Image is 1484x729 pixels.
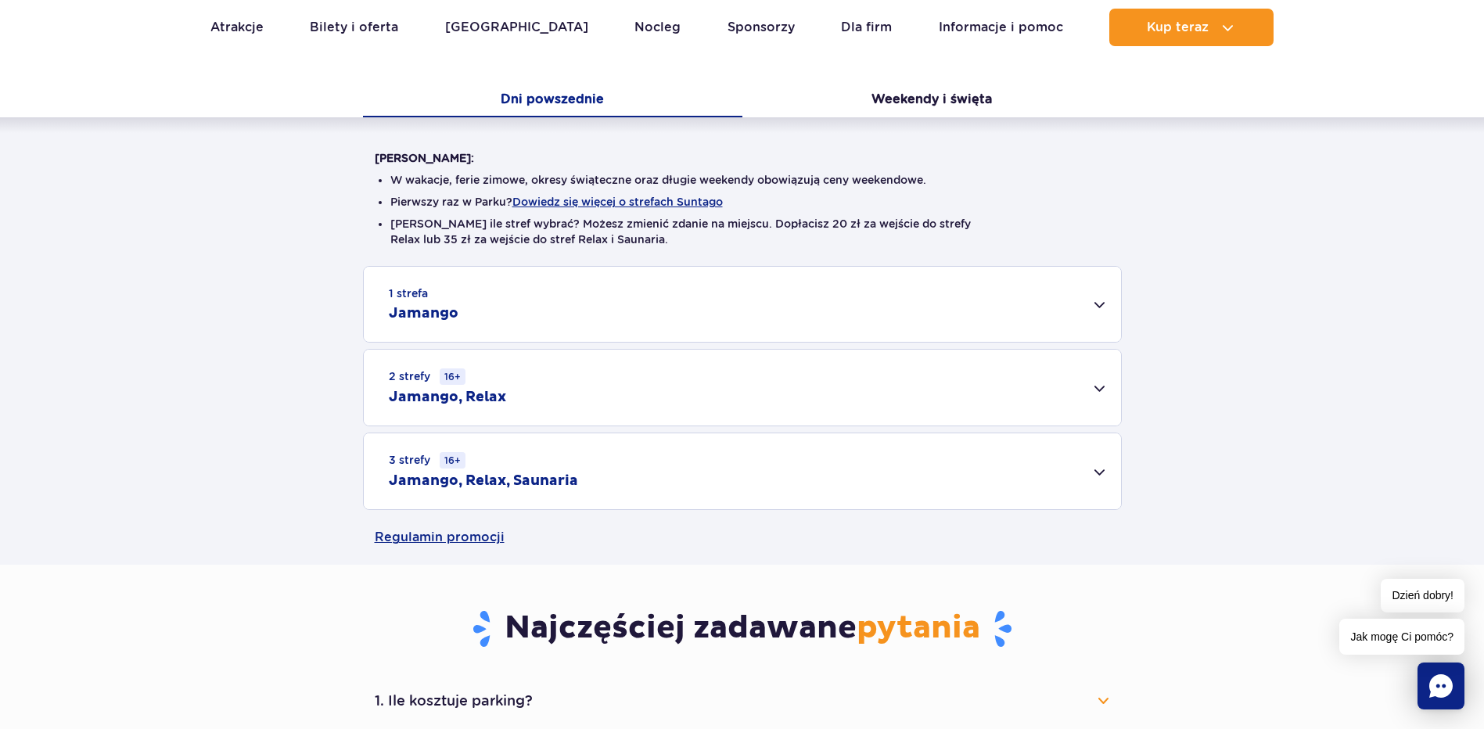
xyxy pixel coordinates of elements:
a: [GEOGRAPHIC_DATA] [445,9,588,46]
div: Chat [1418,663,1464,709]
h2: Jamango, Relax, Saunaria [389,472,578,490]
strong: [PERSON_NAME]: [375,152,474,164]
span: Jak mogę Ci pomóc? [1339,619,1464,655]
a: Dla firm [841,9,892,46]
small: 3 strefy [389,452,465,469]
h2: Jamango, Relax [389,388,506,407]
li: W wakacje, ferie zimowe, okresy świąteczne oraz długie weekendy obowiązują ceny weekendowe. [390,172,1094,188]
small: 16+ [440,368,465,385]
button: Dowiedz się więcej o strefach Suntago [512,196,723,208]
a: Regulamin promocji [375,510,1110,565]
button: Kup teraz [1109,9,1274,46]
small: 16+ [440,452,465,469]
span: Kup teraz [1147,20,1209,34]
button: 1. Ile kosztuje parking? [375,684,1110,718]
h3: Najczęściej zadawane [375,609,1110,649]
a: Nocleg [634,9,681,46]
a: Atrakcje [210,9,264,46]
h2: Jamango [389,304,458,323]
span: Dzień dobry! [1381,579,1464,612]
a: Informacje i pomoc [939,9,1063,46]
small: 2 strefy [389,368,465,385]
a: Bilety i oferta [310,9,398,46]
li: Pierwszy raz w Parku? [390,194,1094,210]
span: pytania [857,609,980,648]
button: Dni powszednie [363,84,742,117]
a: Sponsorzy [728,9,795,46]
small: 1 strefa [389,285,428,301]
li: [PERSON_NAME] ile stref wybrać? Możesz zmienić zdanie na miejscu. Dopłacisz 20 zł za wejście do s... [390,216,1094,247]
button: Weekendy i święta [742,84,1122,117]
